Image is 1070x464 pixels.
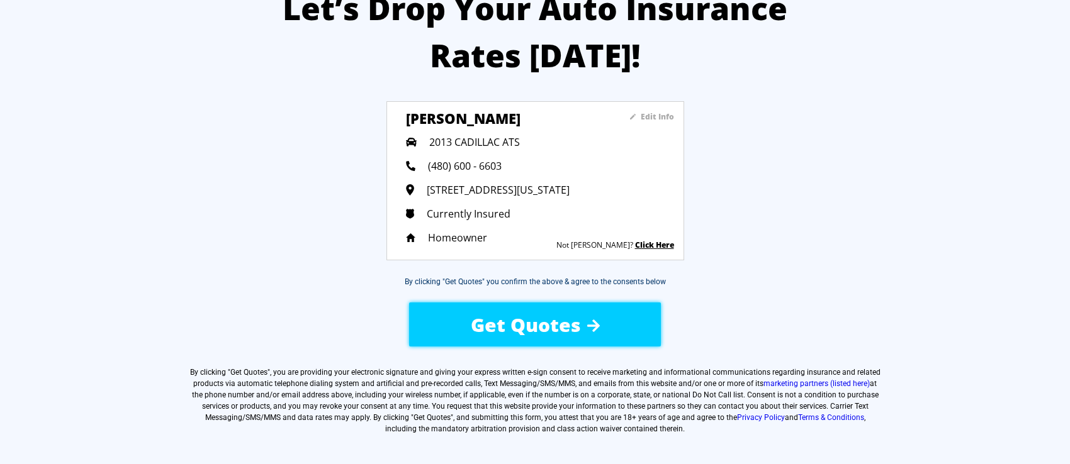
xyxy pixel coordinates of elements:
a: Terms & Conditions [798,413,864,422]
span: Homeowner [428,231,487,245]
a: Click Here [635,240,674,250]
sapn: Not [PERSON_NAME]? [556,240,633,250]
span: Get Quotes [471,312,581,338]
span: (480) 600 - 6603 [428,159,502,173]
label: By clicking " ", you are providing your electronic signature and giving your express written e-si... [189,367,881,434]
span: Get Quotes [230,368,267,377]
button: Get Quotes [409,302,661,346]
h3: [PERSON_NAME] [406,109,592,128]
span: [STREET_ADDRESS][US_STATE] [427,183,570,197]
span: 2013 CADILLAC ATS [429,135,520,149]
span: Currently Insured [427,207,510,221]
sapn: Edit Info [641,111,674,122]
div: By clicking "Get Quotes" you confirm the above & agree to the consents below [405,276,666,287]
a: marketing partners (listed here) [763,379,870,388]
a: Privacy Policy [737,413,785,422]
